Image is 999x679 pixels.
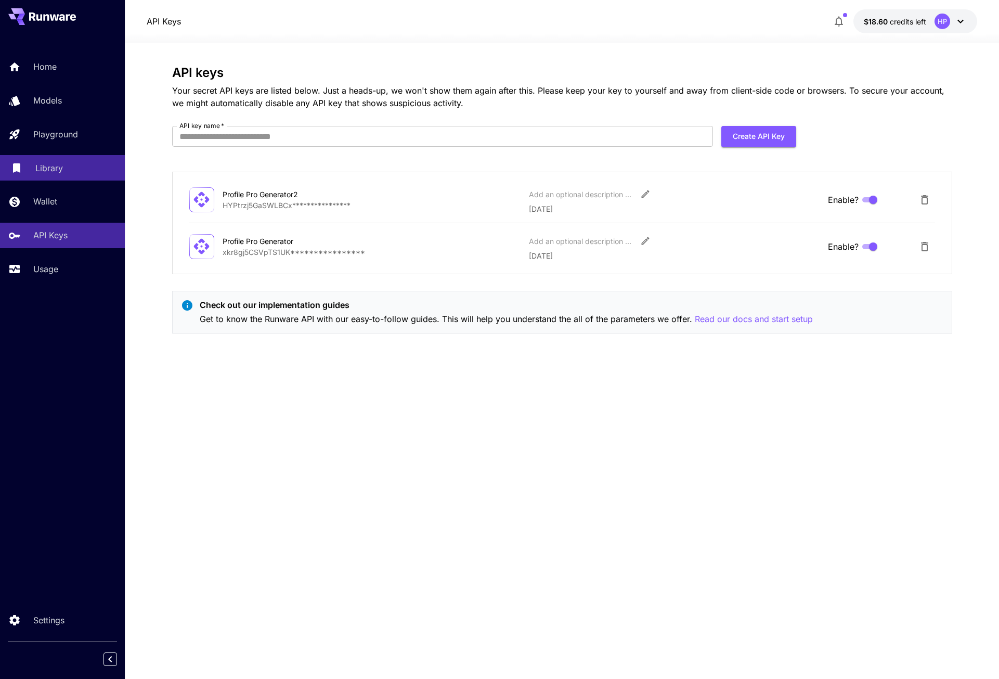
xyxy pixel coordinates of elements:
p: Library [35,162,63,174]
span: credits left [890,17,926,26]
button: Read our docs and start setup [695,313,813,326]
p: Usage [33,263,58,275]
p: [DATE] [529,250,819,261]
button: Delete API Key [914,236,935,257]
button: Create API Key [721,126,796,147]
a: API Keys [147,15,181,28]
div: Add an optional description or comment [529,189,633,200]
button: Edit [636,185,655,203]
div: Profile Pro Generator [223,236,327,247]
span: $18.60 [864,17,890,26]
h3: API keys [172,66,952,80]
div: $18.59512 [864,16,926,27]
p: Models [33,94,62,107]
div: Collapse sidebar [111,650,125,669]
p: Playground [33,128,78,140]
div: Add an optional description or comment [529,236,633,247]
button: Delete API Key [914,189,935,210]
p: API Keys [33,229,68,241]
button: Edit [636,232,655,250]
nav: breadcrumb [147,15,181,28]
p: Get to know the Runware API with our easy-to-follow guides. This will help you understand the all... [200,313,813,326]
p: Your secret API keys are listed below. Just a heads-up, we won't show them again after this. Plea... [172,84,952,109]
div: HP [935,14,950,29]
span: Enable? [828,194,859,206]
p: Home [33,60,57,73]
p: Wallet [33,195,57,208]
div: Profile Pro Generator2 [223,189,327,200]
span: Enable? [828,240,859,253]
p: [DATE] [529,203,819,214]
button: $18.59512HP [853,9,977,33]
button: Collapse sidebar [103,652,117,666]
label: API key name [179,121,224,130]
p: Settings [33,614,64,626]
p: Check out our implementation guides [200,299,813,311]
